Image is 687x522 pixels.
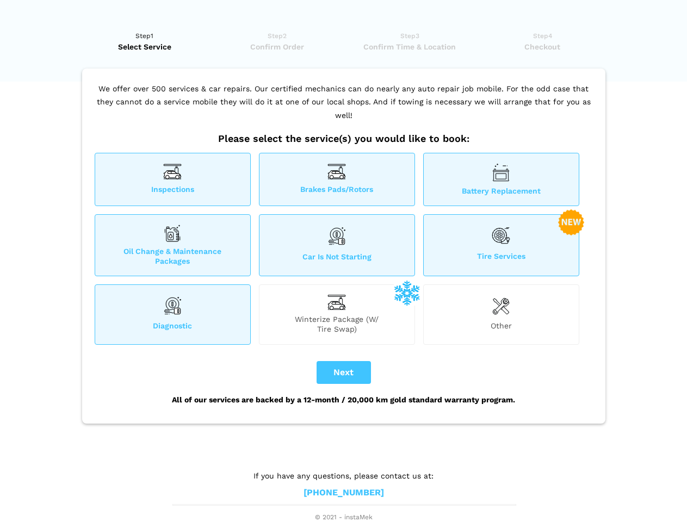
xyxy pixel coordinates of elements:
[347,41,473,52] span: Confirm Time & Location
[95,246,250,266] span: Oil Change & Maintenance Packages
[172,513,515,522] span: © 2021 - instaMek
[394,279,420,306] img: winterize-icon_1.png
[92,133,596,145] h2: Please select the service(s) you would like to book:
[424,321,579,334] span: Other
[214,41,340,52] span: Confirm Order
[172,470,515,482] p: If you have any questions, please contact us at:
[95,184,250,196] span: Inspections
[480,41,605,52] span: Checkout
[214,30,340,52] a: Step2
[424,186,579,196] span: Battery Replacement
[304,487,384,499] a: [PHONE_NUMBER]
[92,82,596,133] p: We offer over 500 services & car repairs. Our certified mechanics can do nearly any auto repair j...
[82,41,208,52] span: Select Service
[480,30,605,52] a: Step4
[424,251,579,266] span: Tire Services
[259,252,414,266] span: Car is not starting
[259,314,414,334] span: Winterize Package (W/ Tire Swap)
[82,30,208,52] a: Step1
[317,361,371,384] button: Next
[558,209,584,235] img: new-badge-2-48.png
[95,321,250,334] span: Diagnostic
[92,384,596,415] div: All of our services are backed by a 12-month / 20,000 km gold standard warranty program.
[347,30,473,52] a: Step3
[259,184,414,196] span: Brakes Pads/Rotors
